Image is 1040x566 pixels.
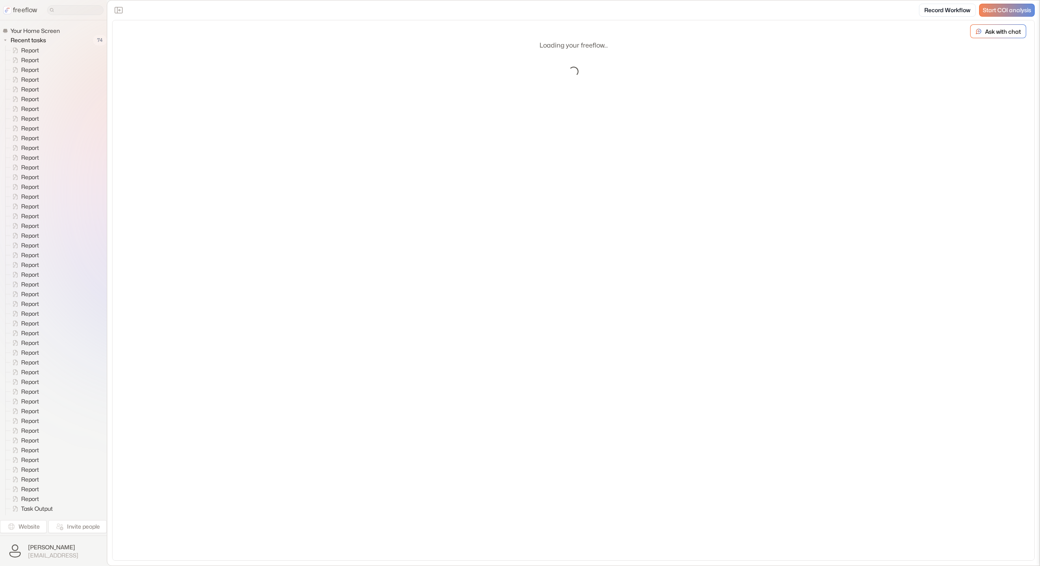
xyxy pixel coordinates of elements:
[979,4,1035,17] a: Start COI analysis
[6,124,42,133] a: Report
[9,27,62,35] span: Your Home Screen
[112,4,125,17] button: Close the sidebar
[2,27,63,35] a: Your Home Screen
[19,85,41,93] span: Report
[6,231,42,241] a: Report
[19,339,41,347] span: Report
[6,426,42,436] a: Report
[19,105,41,113] span: Report
[919,4,976,17] a: Record Workflow
[6,504,56,514] a: Task Output
[19,388,41,396] span: Report
[28,543,78,551] span: [PERSON_NAME]
[6,367,42,377] a: Report
[6,309,42,319] a: Report
[6,153,42,163] a: Report
[6,211,42,221] a: Report
[28,552,78,559] span: [EMAIL_ADDRESS]
[19,446,41,454] span: Report
[6,133,42,143] a: Report
[6,65,42,75] a: Report
[19,466,41,474] span: Report
[19,154,41,162] span: Report
[19,115,41,123] span: Report
[6,270,42,280] a: Report
[985,27,1021,36] p: Ask with chat
[6,104,42,114] a: Report
[19,271,41,279] span: Report
[19,427,41,435] span: Report
[19,134,41,142] span: Report
[6,484,42,494] a: Report
[6,241,42,250] a: Report
[19,66,41,74] span: Report
[19,124,41,132] span: Report
[6,94,42,104] a: Report
[6,172,42,182] a: Report
[19,183,41,191] span: Report
[6,406,42,416] a: Report
[19,193,41,201] span: Report
[6,514,56,523] a: Task Output
[2,35,49,45] button: Recent tasks
[6,182,42,192] a: Report
[6,319,42,328] a: Report
[19,95,41,103] span: Report
[6,494,42,504] a: Report
[6,143,42,153] a: Report
[6,436,42,445] a: Report
[48,520,107,533] button: Invite people
[6,328,42,338] a: Report
[19,144,41,152] span: Report
[19,212,41,220] span: Report
[6,85,42,94] a: Report
[6,358,42,367] a: Report
[3,5,37,15] a: freeflow
[6,114,42,124] a: Report
[19,202,41,210] span: Report
[6,397,42,406] a: Report
[19,173,41,181] span: Report
[6,348,42,358] a: Report
[19,241,41,249] span: Report
[19,76,41,84] span: Report
[19,319,41,327] span: Report
[6,475,42,484] a: Report
[19,46,41,54] span: Report
[19,251,41,259] span: Report
[13,5,37,15] p: freeflow
[6,75,42,85] a: Report
[19,397,41,406] span: Report
[19,56,41,64] span: Report
[6,338,42,348] a: Report
[19,280,41,288] span: Report
[6,163,42,172] a: Report
[6,221,42,231] a: Report
[6,377,42,387] a: Report
[539,41,608,50] p: Loading your freeflow...
[19,456,41,464] span: Report
[19,378,41,386] span: Report
[19,300,41,308] span: Report
[6,280,42,289] a: Report
[93,35,107,46] span: 74
[6,192,42,202] a: Report
[6,299,42,309] a: Report
[19,261,41,269] span: Report
[19,232,41,240] span: Report
[19,163,41,171] span: Report
[19,407,41,415] span: Report
[983,7,1031,14] span: Start COI analysis
[19,349,41,357] span: Report
[19,495,41,503] span: Report
[6,455,42,465] a: Report
[6,465,42,475] a: Report
[6,387,42,397] a: Report
[6,202,42,211] a: Report
[19,329,41,337] span: Report
[5,541,102,561] button: [PERSON_NAME][EMAIL_ADDRESS]
[19,514,55,523] span: Task Output
[19,290,41,298] span: Report
[6,416,42,426] a: Report
[19,222,41,230] span: Report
